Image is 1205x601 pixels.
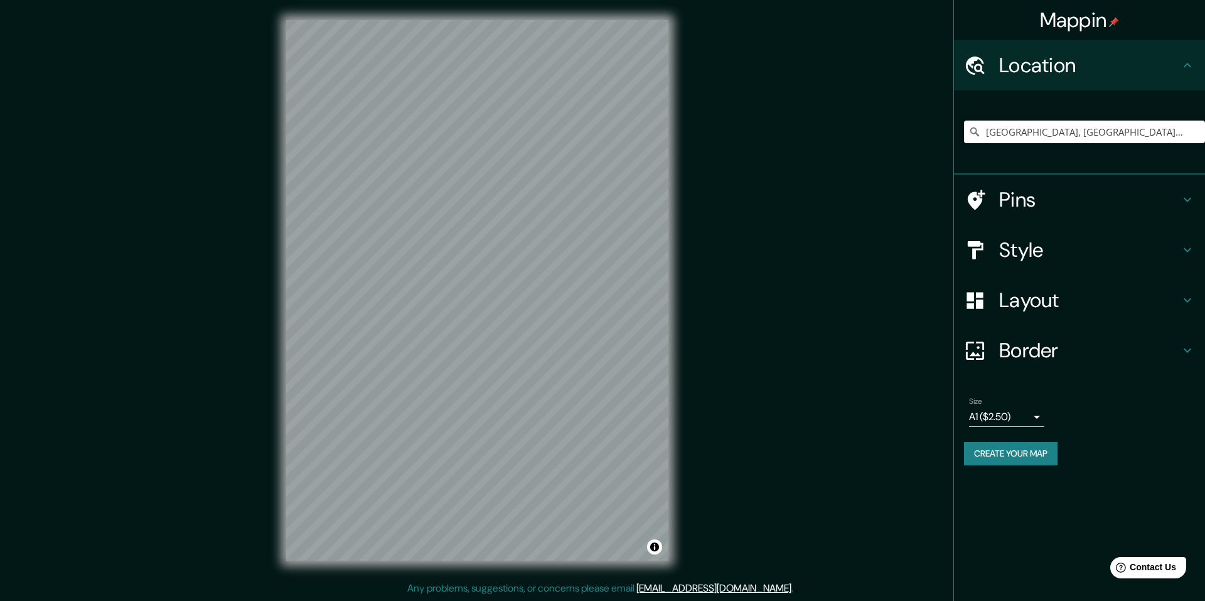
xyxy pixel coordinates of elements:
[999,338,1180,363] h4: Border
[793,581,795,596] div: .
[647,539,662,555] button: Toggle attribution
[969,396,982,407] label: Size
[954,225,1205,275] div: Style
[1109,17,1119,27] img: pin-icon.png
[286,20,668,561] canvas: Map
[954,175,1205,225] div: Pins
[999,288,1180,313] h4: Layout
[964,121,1205,143] input: Pick your city or area
[636,582,791,595] a: [EMAIL_ADDRESS][DOMAIN_NAME]
[969,407,1044,427] div: A1 ($2.50)
[999,53,1180,78] h4: Location
[795,581,798,596] div: .
[999,237,1180,263] h4: Style
[964,442,1058,465] button: Create your map
[954,275,1205,325] div: Layout
[954,325,1205,376] div: Border
[407,581,793,596] p: Any problems, suggestions, or concerns please email .
[954,40,1205,90] div: Location
[999,187,1180,212] h4: Pins
[1040,8,1120,33] h4: Mappin
[1093,552,1191,587] iframe: Help widget launcher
